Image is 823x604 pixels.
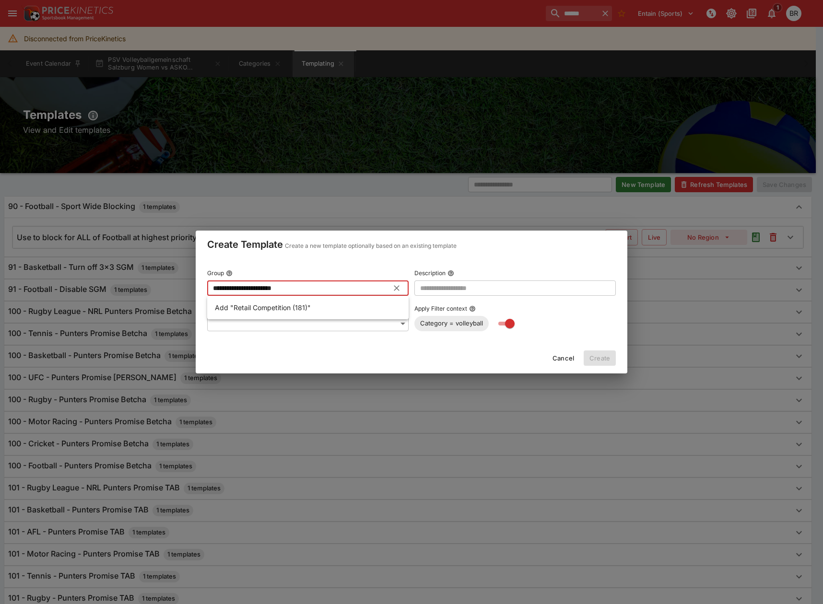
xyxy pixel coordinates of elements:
[226,270,233,277] button: Group
[414,304,467,313] p: Apply Filter context
[414,319,489,328] span: Category = volleyball
[389,280,404,296] button: Clear
[285,241,457,251] p: Create a new template optionally based on an existing template
[547,350,580,366] button: Cancel
[469,305,476,312] button: Apply Filter context
[414,269,446,277] p: Description
[207,238,283,251] h4: Create Template
[215,302,311,313] p: Add "Retail Competition (181)"
[207,269,224,277] p: Group
[447,270,454,277] button: Description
